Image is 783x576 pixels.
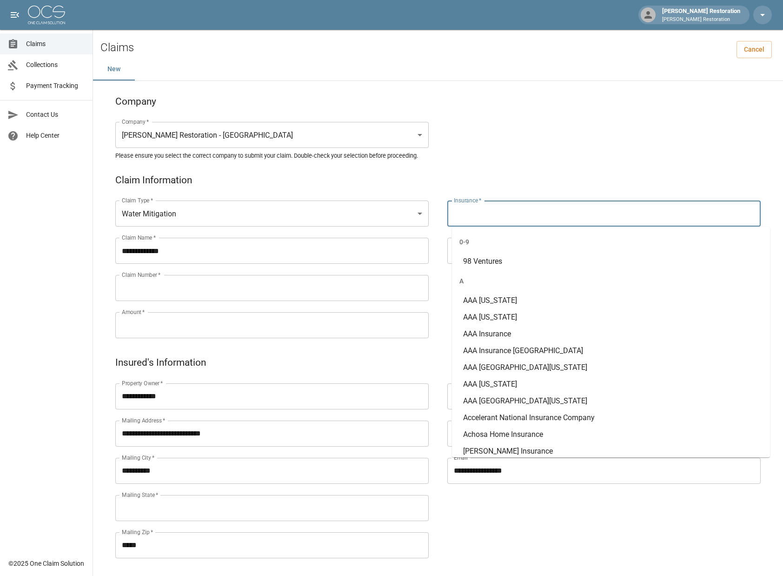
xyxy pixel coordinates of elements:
[122,491,158,499] label: Mailing State
[463,396,587,405] span: AAA [GEOGRAPHIC_DATA][US_STATE]
[115,122,429,148] div: [PERSON_NAME] Restoration - [GEOGRAPHIC_DATA]
[463,329,511,338] span: AAA Insurance
[737,41,772,58] a: Cancel
[26,81,85,91] span: Payment Tracking
[658,7,744,23] div: [PERSON_NAME] Restoration
[8,559,84,568] div: © 2025 One Claim Solution
[454,454,468,462] label: Email
[122,416,165,424] label: Mailing Address
[463,296,517,305] span: AAA [US_STATE]
[100,41,134,54] h2: Claims
[463,346,583,355] span: AAA Insurance [GEOGRAPHIC_DATA]
[122,379,163,387] label: Property Owner
[122,528,153,536] label: Mailing Zip
[463,313,517,321] span: AAA [US_STATE]
[122,118,149,126] label: Company
[26,110,85,120] span: Contact Us
[93,58,783,80] div: dynamic tabs
[115,152,761,160] h5: Please ensure you select the correct company to submit your claim. Double-check your selection be...
[28,6,65,24] img: ocs-logo-white-transparent.png
[115,201,429,227] div: Water Mitigation
[463,413,595,422] span: Accelerant National Insurance Company
[26,131,85,141] span: Help Center
[463,257,502,266] span: 98 Ventures
[463,430,543,439] span: Achosa Home Insurance
[122,271,160,279] label: Claim Number
[463,447,553,455] span: [PERSON_NAME] Insurance
[463,363,587,372] span: AAA [GEOGRAPHIC_DATA][US_STATE]
[93,58,135,80] button: New
[662,16,740,24] p: [PERSON_NAME] Restoration
[26,39,85,49] span: Claims
[122,308,145,316] label: Amount
[122,454,155,462] label: Mailing City
[454,196,481,204] label: Insurance
[463,380,517,388] span: AAA [US_STATE]
[122,196,153,204] label: Claim Type
[6,6,24,24] button: open drawer
[26,60,85,70] span: Collections
[452,270,770,292] div: A
[452,231,770,253] div: 0-9
[122,234,156,241] label: Claim Name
